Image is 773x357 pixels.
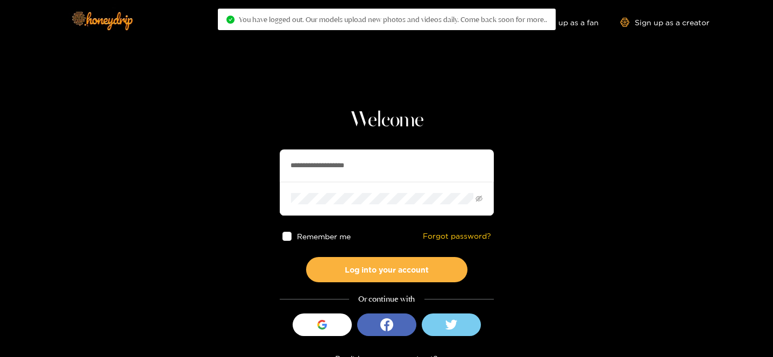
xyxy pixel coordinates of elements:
[226,16,235,24] span: check-circle
[476,195,483,202] span: eye-invisible
[306,257,467,282] button: Log into your account
[423,232,491,241] a: Forgot password?
[280,293,494,305] div: Or continue with
[280,108,494,133] h1: Welcome
[239,15,547,24] span: You have logged out. Our models upload new photos and videos daily. Come back soon for more..
[525,18,599,27] a: Sign up as a fan
[296,232,350,240] span: Remember me
[620,18,710,27] a: Sign up as a creator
